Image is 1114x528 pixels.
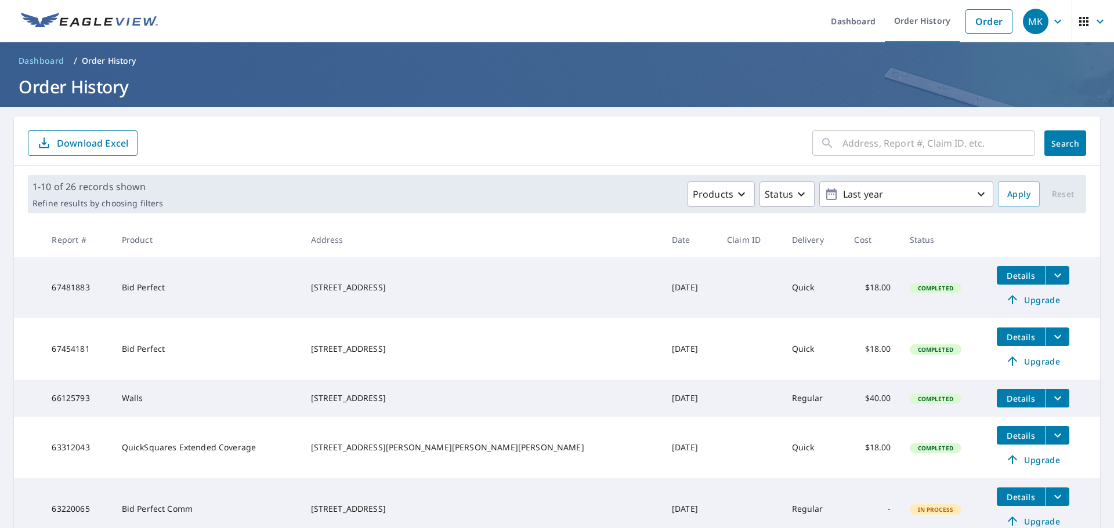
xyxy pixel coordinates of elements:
span: Completed [911,284,960,292]
button: Search [1044,130,1086,156]
td: $18.00 [845,318,900,380]
a: Upgrade [997,352,1069,370]
button: filesDropdownBtn-67481883 [1046,266,1069,285]
button: detailsBtn-66125793 [997,389,1046,407]
button: filesDropdownBtn-67454181 [1046,327,1069,346]
button: Last year [819,181,993,207]
td: [DATE] [663,380,718,417]
p: Last year [838,184,974,205]
span: Details [1004,332,1039,343]
button: Apply [998,181,1040,207]
nav: breadcrumb [14,52,1100,70]
p: Download Excel [57,137,128,150]
button: detailsBtn-67481883 [997,266,1046,285]
button: Products [688,181,755,207]
td: 63312043 [42,417,112,478]
div: [STREET_ADDRESS] [311,503,653,515]
button: Status [759,181,815,207]
th: Product [113,223,302,257]
span: Upgrade [1004,354,1062,368]
button: filesDropdownBtn-66125793 [1046,389,1069,407]
a: Upgrade [997,450,1069,469]
span: Apply [1007,187,1030,202]
div: [STREET_ADDRESS] [311,343,653,355]
span: Upgrade [1004,514,1062,528]
p: Products [693,187,733,201]
div: [STREET_ADDRESS] [311,282,653,293]
td: $40.00 [845,380,900,417]
td: Quick [783,257,845,318]
p: Refine results by choosing filters [32,198,163,209]
td: Walls [113,380,302,417]
button: filesDropdownBtn-63312043 [1046,426,1069,445]
td: [DATE] [663,417,718,478]
div: MK [1023,9,1048,34]
span: Upgrade [1004,453,1062,467]
span: Search [1054,138,1077,149]
td: 67454181 [42,318,112,380]
span: Details [1004,393,1039,404]
span: Details [1004,270,1039,281]
button: detailsBtn-63220065 [997,487,1046,506]
span: In Process [911,505,961,514]
td: [DATE] [663,318,718,380]
td: Quick [783,417,845,478]
th: Report # [42,223,112,257]
th: Status [900,223,988,257]
span: Details [1004,491,1039,502]
th: Cost [845,223,900,257]
p: Order History [82,55,136,67]
h1: Order History [14,75,1100,99]
td: QuickSquares Extended Coverage [113,417,302,478]
a: Dashboard [14,52,69,70]
span: Dashboard [19,55,64,67]
a: Order [965,9,1012,34]
span: Completed [911,444,960,452]
div: [STREET_ADDRESS] [311,392,653,404]
span: Completed [911,395,960,403]
span: Details [1004,430,1039,441]
input: Address, Report #, Claim ID, etc. [842,127,1035,159]
th: Address [302,223,663,257]
li: / [74,54,77,68]
button: detailsBtn-67454181 [997,327,1046,346]
td: Quick [783,318,845,380]
img: EV Logo [21,13,158,30]
td: Regular [783,380,845,417]
span: Upgrade [1004,293,1062,307]
td: $18.00 [845,257,900,318]
th: Delivery [783,223,845,257]
button: detailsBtn-63312043 [997,426,1046,445]
td: 67481883 [42,257,112,318]
div: [STREET_ADDRESS][PERSON_NAME][PERSON_NAME][PERSON_NAME] [311,442,653,453]
th: Claim ID [718,223,783,257]
td: Bid Perfect [113,318,302,380]
td: 66125793 [42,380,112,417]
p: 1-10 of 26 records shown [32,180,163,194]
th: Date [663,223,718,257]
span: Completed [911,345,960,354]
td: $18.00 [845,417,900,478]
button: Download Excel [28,130,138,156]
td: [DATE] [663,257,718,318]
a: Upgrade [997,290,1069,309]
p: Status [765,187,793,201]
td: Bid Perfect [113,257,302,318]
button: filesDropdownBtn-63220065 [1046,487,1069,506]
